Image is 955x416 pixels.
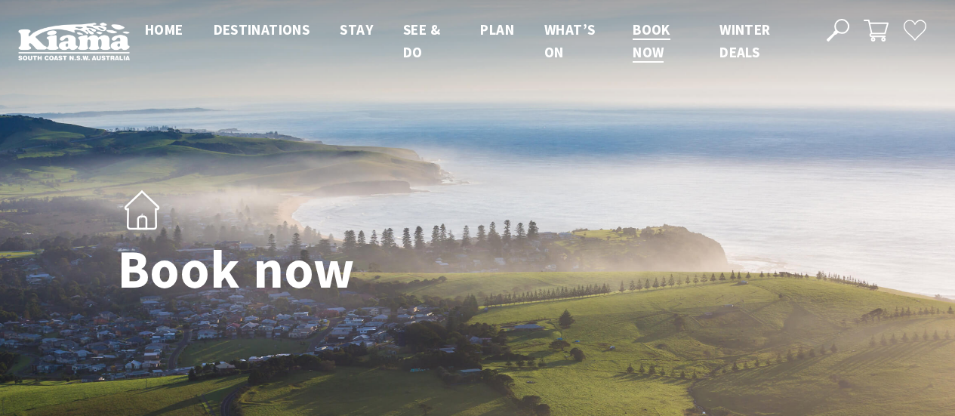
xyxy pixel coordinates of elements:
[118,241,544,299] h1: Book now
[403,20,440,61] span: See & Do
[145,20,183,39] span: Home
[480,20,514,39] span: Plan
[340,20,373,39] span: Stay
[214,20,310,39] span: Destinations
[544,20,595,61] span: What’s On
[719,20,770,61] span: Winter Deals
[130,18,809,64] nav: Main Menu
[18,22,130,60] img: Kiama Logo
[633,20,670,61] span: Book now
